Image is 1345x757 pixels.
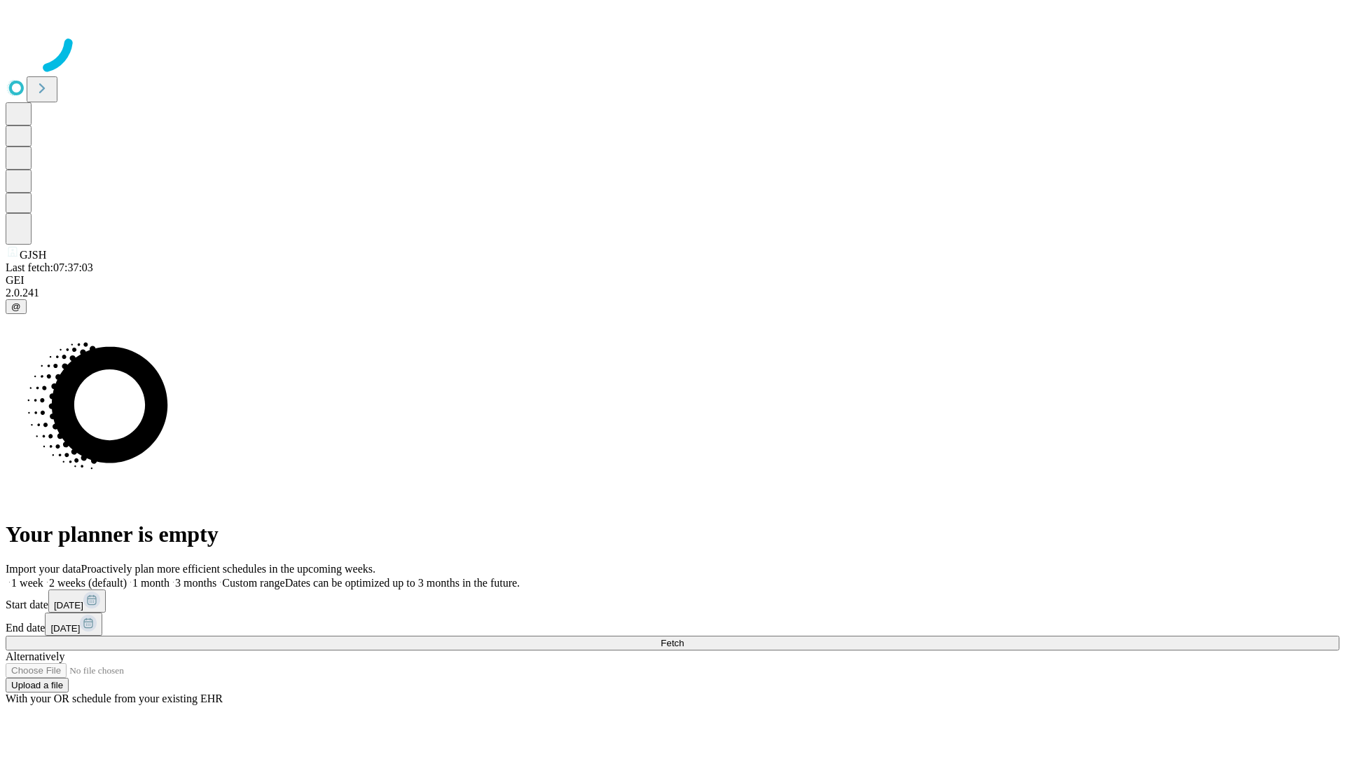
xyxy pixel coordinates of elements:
[20,249,46,261] span: GJSH
[175,577,216,589] span: 3 months
[132,577,170,589] span: 1 month
[54,600,83,611] span: [DATE]
[81,563,375,575] span: Proactively plan more efficient schedules in the upcoming weeks.
[6,261,93,273] span: Last fetch: 07:37:03
[11,301,21,312] span: @
[661,638,684,648] span: Fetch
[6,589,1339,613] div: Start date
[6,636,1339,650] button: Fetch
[6,650,64,662] span: Alternatively
[45,613,102,636] button: [DATE]
[11,577,43,589] span: 1 week
[6,274,1339,287] div: GEI
[222,577,284,589] span: Custom range
[50,623,80,634] span: [DATE]
[6,521,1339,547] h1: Your planner is empty
[48,589,106,613] button: [DATE]
[6,287,1339,299] div: 2.0.241
[6,693,223,704] span: With your OR schedule from your existing EHR
[285,577,520,589] span: Dates can be optimized up to 3 months in the future.
[6,678,69,693] button: Upload a file
[6,563,81,575] span: Import your data
[6,299,27,314] button: @
[49,577,127,589] span: 2 weeks (default)
[6,613,1339,636] div: End date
